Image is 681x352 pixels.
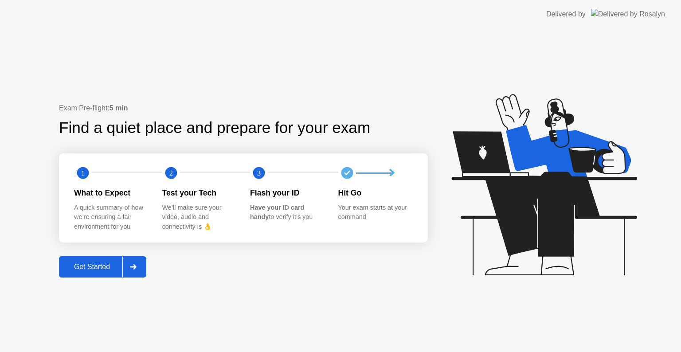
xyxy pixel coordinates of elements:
div: What to Expect [74,187,148,199]
div: Flash your ID [250,187,324,199]
b: 5 min [110,104,128,112]
div: Hit Go [338,187,412,199]
img: Delivered by Rosalyn [591,9,665,19]
div: Your exam starts at your command [338,203,412,222]
text: 1 [81,169,85,177]
div: Test your Tech [162,187,236,199]
div: to verify it’s you [250,203,324,222]
b: Have your ID card handy [250,204,304,221]
div: Delivered by [546,9,586,20]
div: A quick summary of how we’re ensuring a fair environment for you [74,203,148,232]
div: We’ll make sure your video, audio and connectivity is 👌 [162,203,236,232]
text: 2 [169,169,172,177]
text: 3 [257,169,261,177]
div: Get Started [62,263,122,271]
div: Exam Pre-flight: [59,103,428,113]
button: Get Started [59,256,146,278]
div: Find a quiet place and prepare for your exam [59,116,372,140]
